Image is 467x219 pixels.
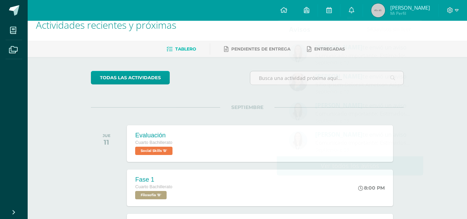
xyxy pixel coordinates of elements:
[315,60,411,66] div: Septiembre 10
[358,185,385,191] div: 8:00 PM
[315,101,363,109] span: [PERSON_NAME]
[250,71,403,85] input: Busca una actividad próxima aquí...
[103,133,111,138] div: JUE
[315,147,411,153] div: Septiembre 03
[367,25,411,33] span: avisos sin leer
[315,101,411,110] div: te envió un aviso
[315,72,363,80] span: [PERSON_NAME]
[289,44,307,62] img: aed16db0a88ebd6752f21681ad1200a1.png
[315,81,411,89] div: 10th Grade-Research Project Presentations : Dear 10th Grade Parents, Warm greetings. We are pleas...
[390,10,430,16] span: Mi Perfil
[315,52,411,60] div: Comunicado importante: Estimados padres de familia, Les compartimos información importante para t...
[315,130,363,138] span: [PERSON_NAME]
[289,131,307,149] img: aed16db0a88ebd6752f21681ad1200a1.png
[135,140,172,145] span: Cuarto Bachillerato
[289,73,307,91] img: 6fb385528ffb729c9b944b13f11ee051.png
[135,147,172,155] span: Social Skills 'B'
[36,18,176,31] span: Actividades recientes y próximas
[277,156,423,175] a: Ver todos los avisos
[315,110,411,118] div: Comunicado importante: Estimados padres de familia, Les compartimos información importante relaci...
[224,44,290,55] a: Pendientes de entrega
[175,46,196,52] span: Tablero
[390,4,430,11] span: [PERSON_NAME]
[315,130,411,139] div: te envió un aviso
[315,43,411,52] div: te envió un aviso
[231,46,290,52] span: Pendientes de entrega
[315,43,363,51] span: [PERSON_NAME]
[315,118,411,124] div: Septiembre 03
[167,44,196,55] a: Tablero
[315,72,411,81] div: te envió un aviso
[289,102,307,120] img: aed16db0a88ebd6752f21681ad1200a1.png
[367,25,376,33] span: 543
[220,104,274,110] span: SEPTIEMBRE
[91,71,170,84] a: todas las Actividades
[135,191,167,199] span: Filosofía 'B'
[289,20,310,39] div: Avisos
[315,89,411,95] div: Septiembre 10
[103,138,111,146] div: 11
[135,132,174,139] div: Evaluación
[371,3,385,17] img: 45x45
[315,139,411,147] div: Comunicado importante: Estimados padres de familia, Les compartimos información importante relaci...
[135,184,172,189] span: Cuarto Bachillerato
[135,176,172,183] div: Fase 1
